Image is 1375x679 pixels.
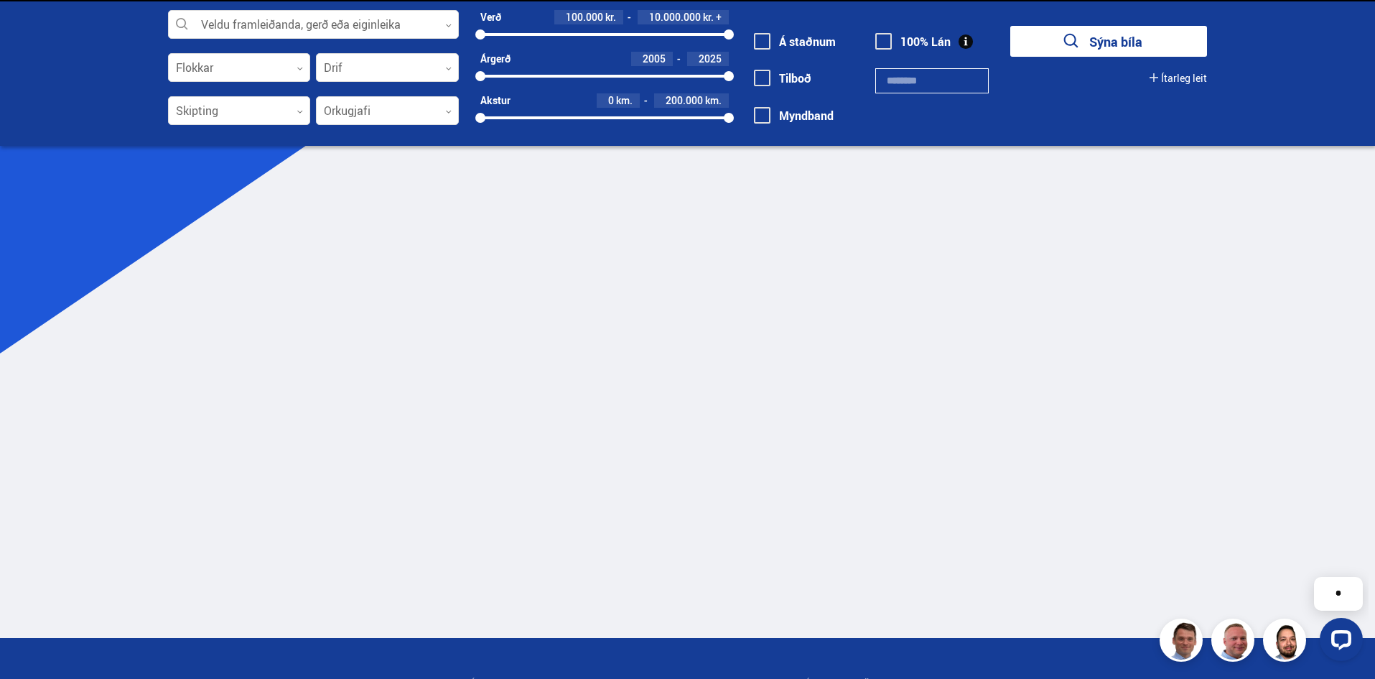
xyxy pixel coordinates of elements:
[480,53,511,65] div: Árgerð
[754,109,834,122] label: Myndband
[703,11,714,23] span: kr.
[649,10,701,24] span: 10.000.000
[1150,73,1207,84] button: Ítarleg leit
[716,11,722,23] span: +
[643,52,666,65] span: 2005
[1010,26,1207,57] button: Sýna bíla
[605,11,616,23] span: kr.
[754,35,836,48] label: Á staðnum
[1162,621,1205,664] img: FbJEzSuNWCJXmdc-.webp
[566,10,603,24] span: 100.000
[616,95,633,106] span: km.
[705,95,722,106] span: km.
[666,93,703,107] span: 200.000
[608,93,614,107] span: 0
[754,72,811,85] label: Tilboð
[699,52,722,65] span: 2025
[1168,551,1369,673] iframe: LiveChat chat widget
[875,35,951,48] label: 100% Lán
[480,95,511,106] div: Akstur
[480,11,501,23] div: Verð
